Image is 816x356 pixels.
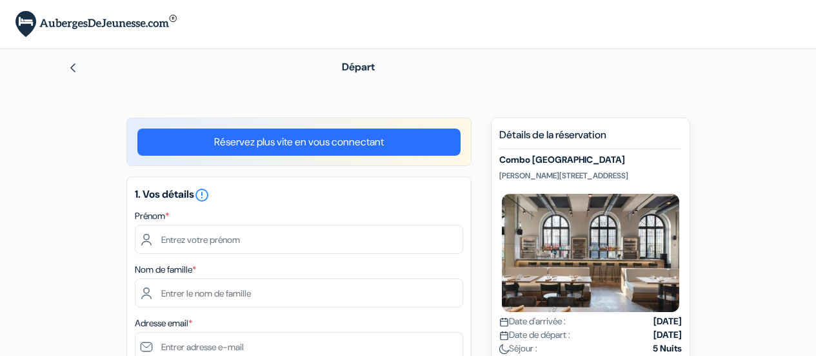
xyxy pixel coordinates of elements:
img: calendar.svg [499,331,509,340]
i: error_outline [194,187,210,203]
h5: Détails de la réservation [499,129,682,149]
span: Date d'arrivée : [499,315,566,328]
input: Entrer le nom de famille [135,278,463,308]
img: calendar.svg [499,317,509,327]
a: error_outline [194,187,210,201]
strong: [DATE] [653,328,682,342]
img: left_arrow.svg [68,63,78,73]
span: Départ [342,60,375,74]
h5: 1. Vos détails [135,187,463,203]
label: Nom de famille [135,263,196,277]
label: Adresse email [135,317,192,330]
span: Date de départ : [499,328,570,342]
strong: 5 Nuits [653,342,682,355]
img: moon.svg [499,344,509,354]
h5: Combo [GEOGRAPHIC_DATA] [499,154,682,165]
input: Entrez votre prénom [135,225,463,254]
span: Séjour : [499,342,537,355]
img: AubergesDeJeunesse.com [15,11,177,37]
strong: [DATE] [653,315,682,328]
p: [PERSON_NAME][STREET_ADDRESS] [499,171,682,181]
a: Réservez plus vite en vous connectant [137,129,461,156]
label: Prénom [135,209,169,223]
